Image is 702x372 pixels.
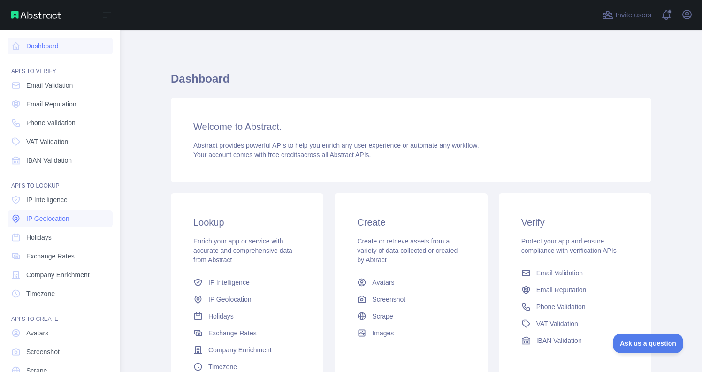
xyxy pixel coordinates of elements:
[353,274,468,291] a: Avatars
[8,77,113,94] a: Email Validation
[353,308,468,325] a: Scrape
[8,114,113,131] a: Phone Validation
[26,289,55,298] span: Timezone
[26,233,52,242] span: Holidays
[372,328,394,338] span: Images
[208,295,252,304] span: IP Geolocation
[353,325,468,342] a: Images
[613,334,683,353] iframe: Toggle Customer Support
[208,278,250,287] span: IP Intelligence
[26,156,72,165] span: IBAN Validation
[190,342,305,358] a: Company Enrichment
[26,328,48,338] span: Avatars
[208,362,237,372] span: Timezone
[208,311,234,321] span: Holidays
[536,319,578,328] span: VAT Validation
[26,214,69,223] span: IP Geolocation
[8,285,113,302] a: Timezone
[26,99,76,109] span: Email Reputation
[518,281,633,298] a: Email Reputation
[372,295,405,304] span: Screenshot
[193,216,301,229] h3: Lookup
[353,291,468,308] a: Screenshot
[8,171,113,190] div: API'S TO LOOKUP
[521,216,629,229] h3: Verify
[193,120,629,133] h3: Welcome to Abstract.
[615,10,651,21] span: Invite users
[8,96,113,113] a: Email Reputation
[26,195,68,205] span: IP Intelligence
[8,343,113,360] a: Screenshot
[208,345,272,355] span: Company Enrichment
[11,11,61,19] img: Abstract API
[536,268,583,278] span: Email Validation
[8,266,113,283] a: Company Enrichment
[518,332,633,349] a: IBAN Validation
[600,8,653,23] button: Invite users
[171,71,651,94] h1: Dashboard
[190,325,305,342] a: Exchange Rates
[8,191,113,208] a: IP Intelligence
[26,270,90,280] span: Company Enrichment
[357,216,465,229] h3: Create
[536,302,586,311] span: Phone Validation
[208,328,257,338] span: Exchange Rates
[8,210,113,227] a: IP Geolocation
[8,248,113,265] a: Exchange Rates
[8,229,113,246] a: Holidays
[26,347,60,357] span: Screenshot
[372,311,393,321] span: Scrape
[8,152,113,169] a: IBAN Validation
[8,56,113,75] div: API'S TO VERIFY
[536,285,587,295] span: Email Reputation
[536,336,582,345] span: IBAN Validation
[518,298,633,315] a: Phone Validation
[26,118,76,128] span: Phone Validation
[518,265,633,281] a: Email Validation
[268,151,300,159] span: free credits
[8,38,113,54] a: Dashboard
[190,291,305,308] a: IP Geolocation
[8,304,113,323] div: API'S TO CREATE
[8,325,113,342] a: Avatars
[372,278,394,287] span: Avatars
[190,308,305,325] a: Holidays
[193,237,292,264] span: Enrich your app or service with accurate and comprehensive data from Abstract
[357,237,458,264] span: Create or retrieve assets from a variety of data collected or created by Abtract
[26,81,73,90] span: Email Validation
[521,237,617,254] span: Protect your app and ensure compliance with verification APIs
[190,274,305,291] a: IP Intelligence
[518,315,633,332] a: VAT Validation
[8,133,113,150] a: VAT Validation
[193,142,479,149] span: Abstract provides powerful APIs to help you enrich any user experience or automate any workflow.
[26,251,75,261] span: Exchange Rates
[26,137,68,146] span: VAT Validation
[193,151,371,159] span: Your account comes with across all Abstract APIs.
